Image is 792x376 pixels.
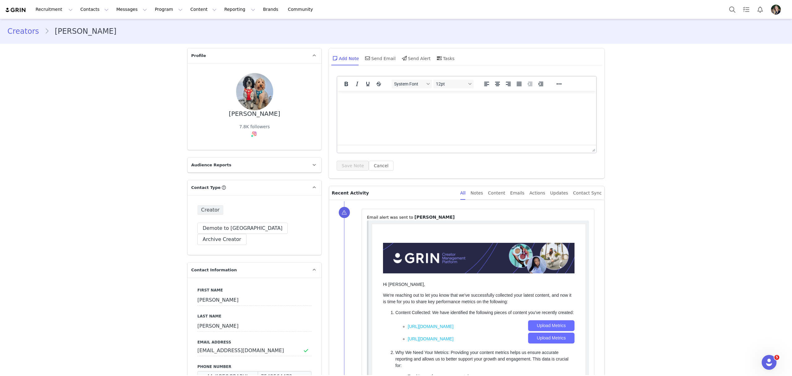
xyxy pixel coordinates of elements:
[753,2,767,16] button: Notifications
[364,51,396,66] div: Send Email
[197,313,312,319] label: Last Name
[191,267,237,273] span: Contact Information
[36,184,202,190] li: Option 1: Manually enter the metrics into our platform UI.
[197,287,312,293] label: First Name
[367,214,589,221] p: ⁨Email⁩ alert was sent to ⁨ ⁩
[392,80,432,88] button: Fonts
[23,125,202,145] p: Why We Need Your Metrics: Providing your content metrics helps us ensure accurate reporting and a...
[433,80,474,88] button: Font sizes
[24,291,80,296] a: How to manually add metrics
[573,186,602,200] div: Contact Sync
[352,80,362,88] button: Italic
[36,149,202,155] li: Tracking performance accurately
[36,96,81,108] a: [URL][DOMAIN_NAME]
[492,80,503,88] button: Align center
[36,190,202,197] li: Option 2: Upload a screenshot of your metrics directly to our platform.
[197,345,312,356] input: Email Address
[23,173,202,179] p: How to Submit Your Metrics:
[762,355,777,370] iframe: Intercom live chat
[369,161,393,171] button: Cancel
[191,53,206,59] span: Profile
[11,225,202,238] p: Thank you for your cooperation and continued collaboration. If you have any questions or need ass...
[436,51,455,66] div: Tasks
[481,80,492,88] button: Align left
[771,5,781,15] img: 8267397b-b1d9-494c-9903-82b3ae1be546.jpeg
[525,80,535,88] button: Decrease indent
[488,186,505,200] div: Content
[11,19,202,49] img: Grin
[471,186,483,200] div: Notes
[191,162,231,168] span: Audience Reports
[197,223,288,234] button: Demote to [GEOGRAPHIC_DATA]
[11,356,202,360] p: © 2025 GRIN. All rights reserved.
[774,355,779,360] span: 5
[460,186,466,200] div: All
[5,7,27,13] img: grin logo
[32,2,76,16] button: Recruitment
[739,2,753,16] a: Tasks
[725,2,739,16] button: Search
[36,108,81,121] a: [URL][DOMAIN_NAME]
[337,161,369,171] button: Save Note
[197,234,247,245] button: Archive Creator
[331,51,359,66] div: Add Note
[554,80,564,88] button: Reveal or hide additional toolbar items
[590,145,596,153] div: Press the Up and Down arrow keys to resize the editor.
[36,162,202,168] li: Providing insights that can help boost your content's reach
[24,298,78,303] a: How to access your live site
[156,96,202,107] a: Upload Metrics
[197,339,312,345] label: Email Address
[2,2,211,30] body: Hi [PERSON_NAME], Thank you so much for working with [PERSON_NAME] - Real! Your payment of £3.45 ...
[221,2,259,16] button: Reporting
[236,73,273,110] img: 6544ebf7-baf4-4fb8-af45-f571c469b725--s.jpg
[536,80,546,88] button: Increase indent
[7,26,45,37] a: Creators
[503,80,514,88] button: Align right
[394,81,424,86] span: System Font
[11,250,202,263] p: Cheers, The GRIN Team
[151,2,186,16] button: Program
[11,57,202,63] p: Hi [PERSON_NAME],
[12,326,183,330] p: If you're having trouble clicking viewing this email, copy and paste the URL below into your web ...
[12,280,80,286] p: Resources
[23,85,202,92] p: Content Collected: We have identified the following pieces of content you've recently created:
[113,2,151,16] button: Messages
[550,186,568,200] div: Updates
[191,185,221,191] span: Contact Type
[767,5,787,15] button: Profile
[332,186,455,200] p: Recent Activity
[11,68,202,81] p: We're reaching out to let you know that we've successfully collected your latest content, and now...
[187,2,220,16] button: Content
[341,80,351,88] button: Bold
[252,131,257,136] img: instagram.svg
[156,108,202,119] a: Upload Metrics
[510,186,524,200] div: Emails
[197,205,223,215] span: Creator
[259,2,284,16] a: Brands
[529,186,545,200] div: Actions
[293,347,300,354] keeper-lock: Open Keeper Popup
[197,364,312,369] label: Phone Number
[337,91,596,145] iframe: Rich Text Area
[36,155,202,162] li: Enhancing collaboration opportunities
[415,215,455,220] span: [PERSON_NAME]
[373,80,384,88] button: Strikethrough
[77,2,112,16] button: Contacts
[401,51,431,66] div: Send Alert
[239,124,270,130] div: 7.8K followers
[436,81,466,86] span: 12pt
[363,80,373,88] button: Underline
[284,2,320,16] a: Community
[514,80,524,88] button: Justify
[229,110,280,117] div: [PERSON_NAME]
[11,201,202,221] p: Your participation is vital to maintaining the quality and accuracy of the data we use to support...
